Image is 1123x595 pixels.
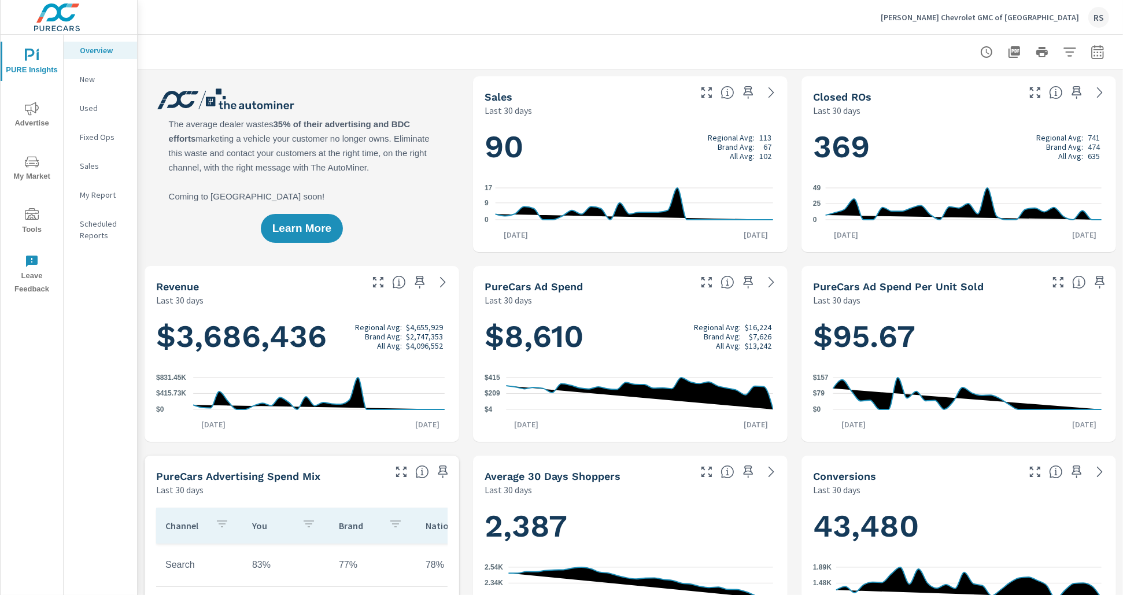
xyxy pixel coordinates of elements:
[80,131,128,143] p: Fixed Ops
[506,419,546,430] p: [DATE]
[833,419,874,430] p: [DATE]
[485,293,532,307] p: Last 30 days
[406,323,443,332] p: $4,655,929
[1064,419,1104,430] p: [DATE]
[64,71,137,88] div: New
[485,317,776,356] h1: $8,610
[749,332,771,341] p: $7,626
[826,229,866,241] p: [DATE]
[736,229,776,241] p: [DATE]
[1046,142,1083,151] p: Brand Avg:
[406,332,443,341] p: $2,747,353
[485,405,493,413] text: $4
[252,520,293,531] p: You
[485,579,503,587] text: 2.34K
[156,470,320,482] h5: PureCars Advertising Spend Mix
[1091,463,1109,481] a: See more details in report
[1049,465,1063,479] span: The number of dealer-specified goals completed by a visitor. [Source: This data is provided by th...
[392,275,406,289] span: Total sales revenue over the selected date range. [Source: This data is sourced from the dealer’s...
[485,127,776,167] h1: 90
[485,374,500,382] text: $415
[1088,151,1100,161] p: 635
[813,374,829,382] text: $157
[708,133,755,142] p: Regional Avg:
[813,199,821,208] text: 25
[759,133,771,142] p: 113
[426,520,466,531] p: National
[80,218,128,241] p: Scheduled Reports
[4,155,60,183] span: My Market
[156,483,204,497] p: Last 30 days
[1049,273,1067,291] button: Make Fullscreen
[485,470,620,482] h5: Average 30 Days Shoppers
[763,142,771,151] p: 67
[1072,275,1086,289] span: Average cost of advertising per each vehicle sold at the dealer over the selected date range. The...
[485,104,532,117] p: Last 30 days
[355,323,402,332] p: Regional Avg:
[1030,40,1054,64] button: Print Report
[1091,273,1109,291] span: Save this to your personalized report
[156,317,448,356] h1: $3,686,436
[718,142,755,151] p: Brand Avg:
[156,374,186,382] text: $831.45K
[485,216,489,224] text: 0
[4,102,60,130] span: Advertise
[1086,40,1109,64] button: Select Date Range
[64,128,137,146] div: Fixed Ops
[1049,86,1063,99] span: Number of Repair Orders Closed by the selected dealership group over the selected time range. [So...
[415,465,429,479] span: This table looks at how you compare to the amount of budget you spend per channel as opposed to y...
[485,199,489,207] text: 9
[730,151,755,161] p: All Avg:
[762,463,781,481] a: See more details in report
[156,280,199,293] h5: Revenue
[1067,83,1086,102] span: Save this to your personalized report
[193,419,234,430] p: [DATE]
[406,341,443,350] p: $4,096,552
[1003,40,1026,64] button: "Export Report to PDF"
[745,341,771,350] p: $13,242
[1088,7,1109,28] div: RS
[485,390,500,398] text: $209
[434,463,452,481] span: Save this to your personalized report
[261,214,343,243] button: Learn More
[813,280,984,293] h5: PureCars Ad Spend Per Unit Sold
[485,184,493,192] text: 17
[739,273,758,291] span: Save this to your personalized report
[64,99,137,117] div: Used
[813,579,832,587] text: 1.48K
[411,273,429,291] span: Save this to your personalized report
[496,229,536,241] p: [DATE]
[694,323,741,332] p: Regional Avg:
[64,186,137,204] div: My Report
[80,102,128,114] p: Used
[416,550,503,579] td: 78%
[1,35,63,301] div: nav menu
[721,275,734,289] span: Total cost of media for all PureCars channels for the selected dealership group over the selected...
[813,507,1104,546] h1: 43,480
[156,390,186,398] text: $415.73K
[330,550,416,579] td: 77%
[721,465,734,479] span: A rolling 30 day total of daily Shoppers on the dealership website, averaged over the selected da...
[739,463,758,481] span: Save this to your personalized report
[721,86,734,99] span: Number of vehicles sold by the dealership over the selected date range. [Source: This data is sou...
[485,280,583,293] h5: PureCars Ad Spend
[1088,133,1100,142] p: 741
[4,254,60,296] span: Leave Feedback
[369,273,387,291] button: Make Fullscreen
[813,91,871,103] h5: Closed ROs
[762,83,781,102] a: See more details in report
[1088,142,1100,151] p: 474
[156,405,164,413] text: $0
[485,91,512,103] h5: Sales
[4,208,60,236] span: Tools
[80,189,128,201] p: My Report
[1026,83,1044,102] button: Make Fullscreen
[759,151,771,161] p: 102
[813,563,832,571] text: 1.89K
[697,273,716,291] button: Make Fullscreen
[736,419,776,430] p: [DATE]
[716,341,741,350] p: All Avg:
[339,520,379,531] p: Brand
[80,73,128,85] p: New
[1058,151,1083,161] p: All Avg:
